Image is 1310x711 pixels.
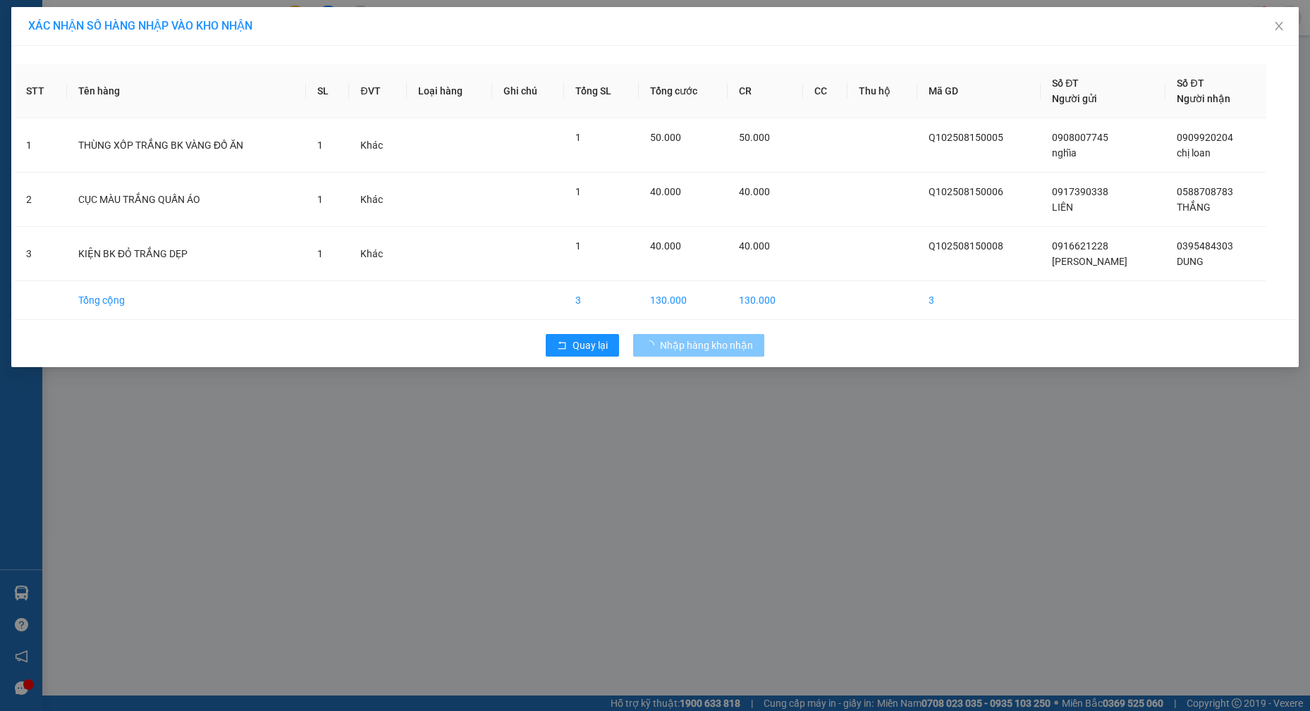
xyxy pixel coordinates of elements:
span: Q102508150005 [929,132,1003,143]
span: LIÊN [1052,202,1073,213]
th: Tổng SL [564,64,639,118]
span: 40.000 [739,240,770,252]
td: Khác [349,173,407,227]
span: Số ĐT [1052,78,1079,89]
span: 1 [317,140,323,151]
span: Nhập hàng kho nhận [660,338,753,353]
span: Nhận: [111,13,145,28]
span: Người gửi [1052,93,1097,104]
span: XÁC NHẬN SỐ HÀNG NHẬP VÀO KHO NHẬN [28,19,252,32]
td: 2 [15,173,67,227]
span: 0916621228 [1052,240,1108,252]
th: Mã GD [917,64,1041,118]
div: 40.000 [11,91,103,108]
span: [PERSON_NAME] [1052,256,1127,267]
button: Close [1259,7,1299,47]
span: 40.000 [650,186,681,197]
td: 1 [15,118,67,173]
span: 1 [317,248,323,259]
td: THÙNG XỐP TRẮNG BK VÀNG ĐỒ ĂN [67,118,306,173]
th: Tổng cước [639,64,728,118]
span: Q102508150008 [929,240,1003,252]
th: SL [306,64,349,118]
span: 0588708783 [1177,186,1233,197]
span: Số ĐT [1177,78,1204,89]
div: Trạm 114 [12,12,101,29]
span: Người nhận [1177,93,1230,104]
th: Ghi chú [492,64,564,118]
span: DUNG [1177,256,1204,267]
th: CR [728,64,803,118]
span: 0395484303 [1177,240,1233,252]
span: 40.000 [650,240,681,252]
td: CỤC MÀU TRẮNG QUẤN ÁO [67,173,306,227]
div: Quận 10 [111,12,200,46]
td: KIỆN BK ĐỎ TRẮNG DẸP [67,227,306,281]
th: STT [15,64,67,118]
th: Tên hàng [67,64,306,118]
td: Khác [349,227,407,281]
td: 130.000 [728,281,803,320]
span: 0908007745 [1052,132,1108,143]
td: Khác [349,118,407,173]
td: 3 [564,281,639,320]
button: Nhập hàng kho nhận [633,334,764,357]
span: 1 [317,194,323,205]
span: 50.000 [650,132,681,143]
span: 1 [575,186,581,197]
td: 3 [15,227,67,281]
td: 130.000 [639,281,728,320]
th: ĐVT [349,64,407,118]
span: Q102508150006 [929,186,1003,197]
th: Thu hộ [847,64,917,118]
span: rollback [557,340,567,352]
span: Quay lại [573,338,608,353]
th: Loại hàng [407,64,492,118]
span: 0909920204 [1177,132,1233,143]
span: Gửi: [12,13,34,28]
span: chị loan [1177,147,1211,159]
span: THẮNG [1177,202,1211,213]
span: 0917390338 [1052,186,1108,197]
span: 1 [575,240,581,252]
span: 40.000 [739,186,770,197]
td: Tổng cộng [67,281,306,320]
button: rollbackQuay lại [546,334,619,357]
td: 3 [917,281,1041,320]
div: lục [12,29,101,46]
div: BỔN [111,46,200,63]
span: loading [644,340,660,350]
span: 50.000 [739,132,770,143]
span: close [1273,20,1285,32]
span: 1 [575,132,581,143]
th: CC [803,64,848,118]
span: CR : [11,92,32,107]
span: nghĩa [1052,147,1077,159]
